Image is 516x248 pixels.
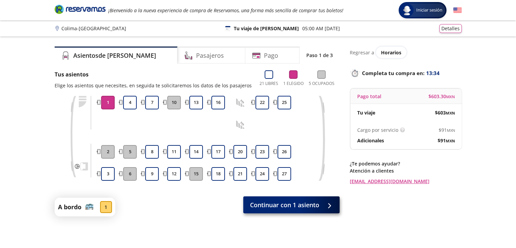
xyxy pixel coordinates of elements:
button: 2 [101,145,115,159]
button: 3 [101,167,115,181]
button: Detalles [439,24,462,33]
button: 24 [255,167,269,181]
button: 6 [123,167,137,181]
button: 25 [278,96,291,109]
button: 13 [189,96,203,109]
button: 11 [167,145,181,159]
p: Pago total [357,93,381,100]
h4: Asientos de [PERSON_NAME] [73,51,156,60]
span: $ 91 [439,126,455,134]
small: MXN [446,110,455,116]
span: $ 603.30 [428,93,455,100]
small: MXN [446,138,455,143]
span: 13:34 [426,69,440,77]
a: Brand Logo [55,4,106,16]
button: 17 [211,145,225,159]
span: Horarios [381,49,401,56]
p: Regresar a [350,49,374,56]
small: MXN [446,94,455,99]
em: ¡Bienvenido a la nueva experiencia de compra de Reservamos, una forma más sencilla de comprar tus... [108,7,343,14]
p: Completa tu compra en : [350,68,462,78]
span: $ 91 [438,137,455,144]
p: Tus asientos [55,70,252,78]
button: 1 [101,96,115,109]
button: 9 [145,167,159,181]
button: 20 [233,145,247,159]
p: 1 Elegido [283,81,304,87]
p: A bordo [58,202,81,212]
small: MXN [447,128,455,133]
button: 15 [189,167,203,181]
p: ¿Te podemos ayudar? [350,160,462,167]
span: Continuar con 1 asiento [250,200,319,210]
p: Tu viaje [357,109,375,116]
p: Elige los asientos que necesites, en seguida te solicitaremos los datos de los pasajeros [55,82,252,89]
div: Regresar a ver horarios [350,47,462,58]
span: Iniciar sesión [414,7,445,14]
p: Atención a clientes [350,167,462,174]
div: 1 [100,201,112,213]
span: $ 603 [435,109,455,116]
button: 12 [167,167,181,181]
button: 18 [211,167,225,181]
button: 8 [145,145,159,159]
p: Cargo por servicio [357,126,398,134]
button: English [453,6,462,15]
button: 10 [167,96,181,109]
p: Colima - [GEOGRAPHIC_DATA] [61,25,126,32]
p: 21 Libres [260,81,278,87]
button: 16 [211,96,225,109]
button: 7 [145,96,159,109]
a: [EMAIL_ADDRESS][DOMAIN_NAME] [350,178,462,185]
button: 4 [123,96,137,109]
button: 22 [255,96,269,109]
p: Tu viaje de [PERSON_NAME] [234,25,299,32]
button: 26 [278,145,291,159]
button: 5 [123,145,137,159]
button: 14 [189,145,203,159]
button: 27 [278,167,291,181]
p: Adicionales [357,137,384,144]
button: 21 [233,167,247,181]
button: 23 [255,145,269,159]
i: Brand Logo [55,4,106,14]
p: 5 Ocupados [309,81,335,87]
p: 05:00 AM [DATE] [302,25,340,32]
h4: Pago [264,51,278,60]
button: Continuar con 1 asiento [243,196,340,213]
p: Paso 1 de 3 [306,52,333,59]
h4: Pasajeros [196,51,224,60]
